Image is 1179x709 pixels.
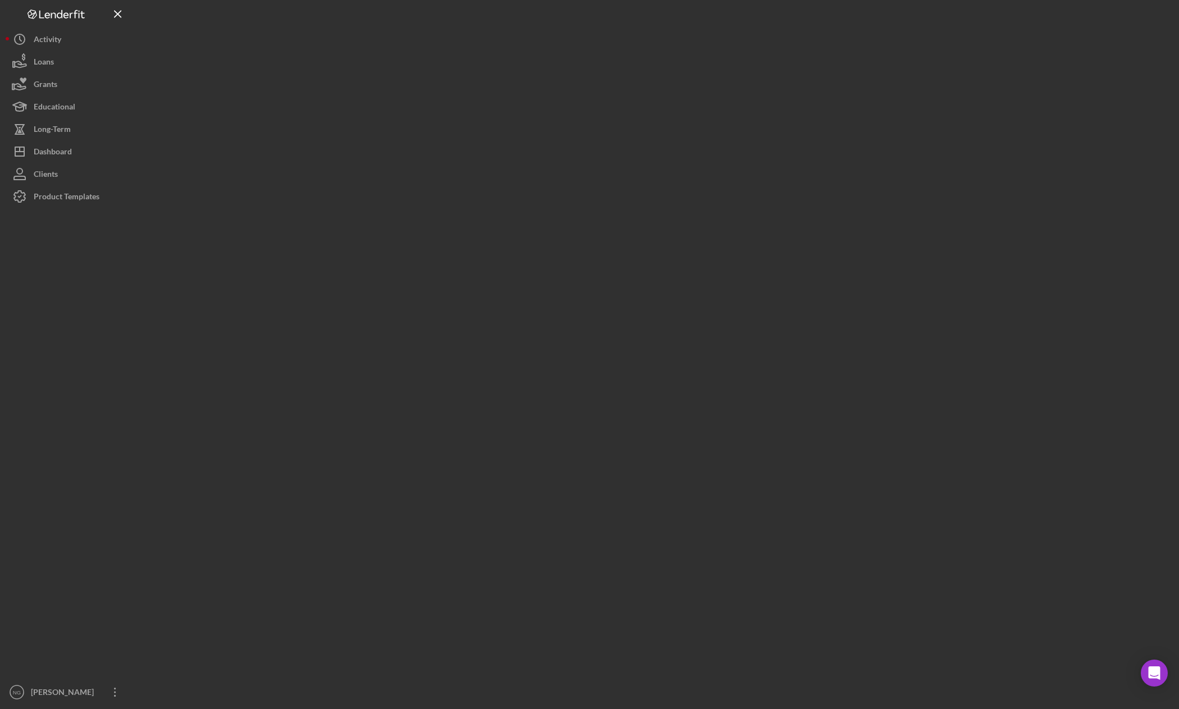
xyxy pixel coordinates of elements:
button: Long-Term [6,118,129,140]
div: Dashboard [34,140,72,166]
div: Clients [34,163,58,188]
button: Dashboard [6,140,129,163]
button: Loans [6,51,129,73]
div: Grants [34,73,57,98]
text: NG [13,689,21,696]
button: Clients [6,163,129,185]
div: Loans [34,51,54,76]
button: Educational [6,95,129,118]
div: Educational [34,95,75,121]
button: Grants [6,73,129,95]
div: Open Intercom Messenger [1141,660,1168,687]
button: Activity [6,28,129,51]
div: [PERSON_NAME] [28,681,101,706]
div: Activity [34,28,61,53]
button: Product Templates [6,185,129,208]
button: NG[PERSON_NAME] [6,681,129,703]
div: Product Templates [34,185,99,211]
div: Long-Term [34,118,71,143]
